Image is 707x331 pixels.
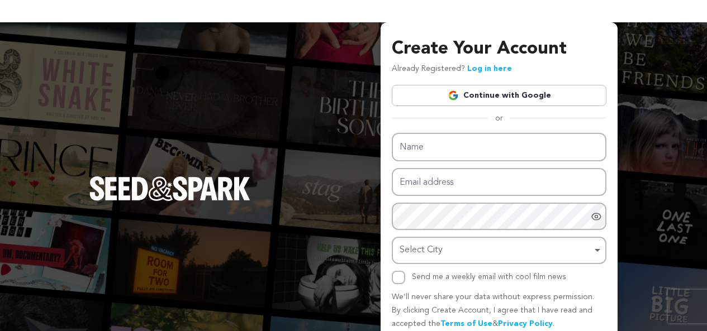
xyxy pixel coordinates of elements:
a: Log in here [467,65,512,73]
img: Google logo [448,90,459,101]
input: Name [392,133,606,161]
label: Send me a weekly email with cool film news [412,273,566,281]
a: Seed&Spark Homepage [89,176,250,223]
a: Show password as plain text. Warning: this will display your password on the screen. [591,211,602,222]
img: Seed&Spark Logo [89,176,250,201]
a: Continue with Google [392,85,606,106]
h3: Create Your Account [392,36,606,63]
a: Privacy Policy [498,320,553,328]
a: Terms of Use [440,320,492,328]
input: Email address [392,168,606,196]
span: or [488,113,510,124]
p: We’ll never share your data without express permission. By clicking Create Account, I agree that ... [392,291,606,330]
p: Already Registered? [392,63,512,76]
div: Select City [400,242,592,258]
